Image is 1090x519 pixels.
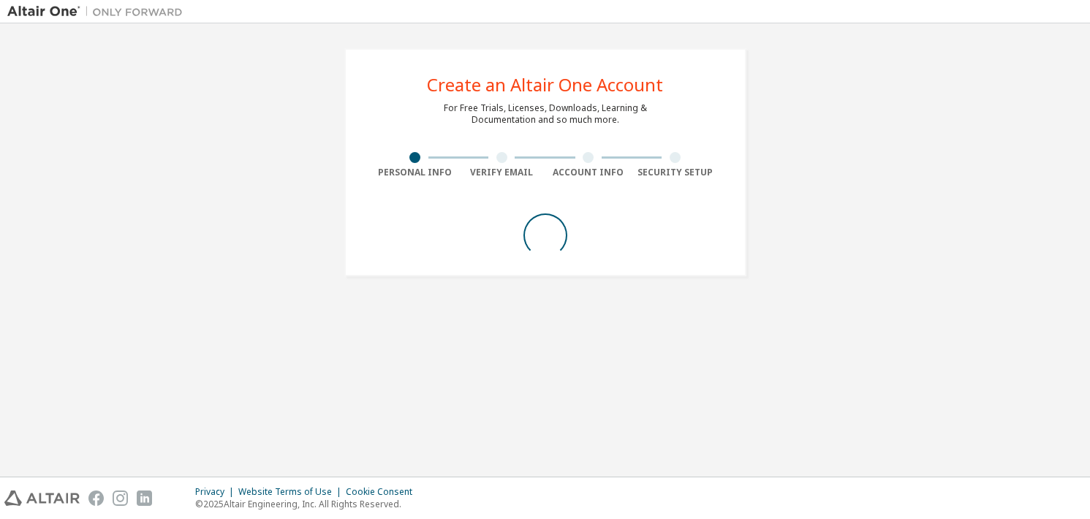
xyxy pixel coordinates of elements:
[372,167,459,178] div: Personal Info
[632,167,719,178] div: Security Setup
[137,490,152,506] img: linkedin.svg
[458,167,545,178] div: Verify Email
[88,490,104,506] img: facebook.svg
[195,486,238,498] div: Privacy
[444,102,647,126] div: For Free Trials, Licenses, Downloads, Learning & Documentation and so much more.
[238,486,346,498] div: Website Terms of Use
[545,167,632,178] div: Account Info
[427,76,663,94] div: Create an Altair One Account
[4,490,80,506] img: altair_logo.svg
[113,490,128,506] img: instagram.svg
[7,4,190,19] img: Altair One
[195,498,421,510] p: © 2025 Altair Engineering, Inc. All Rights Reserved.
[346,486,421,498] div: Cookie Consent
